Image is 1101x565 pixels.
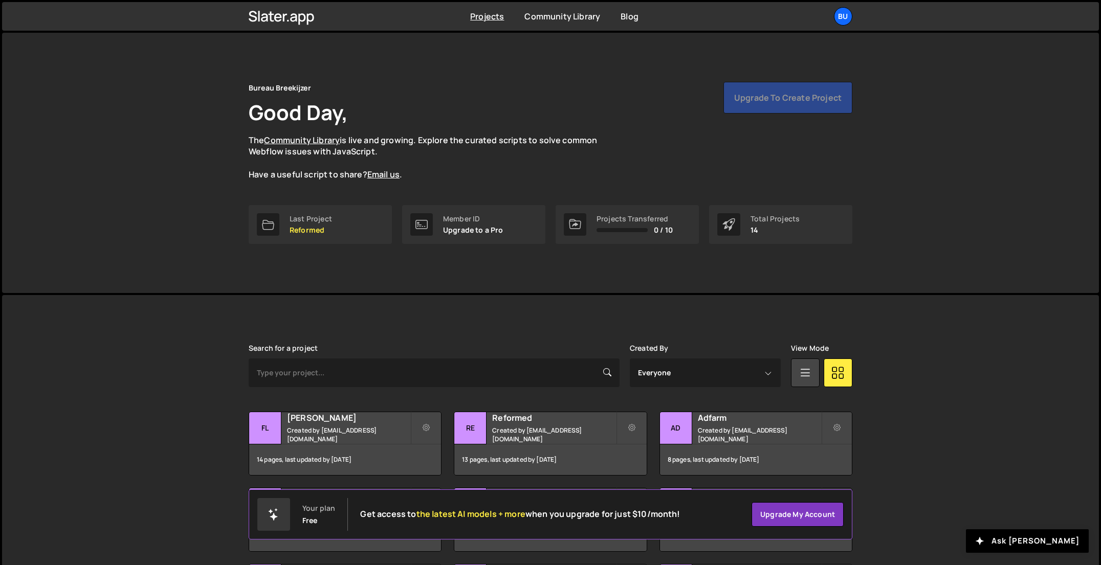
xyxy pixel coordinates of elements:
a: pe petersvanton Created by [EMAIL_ADDRESS][DOMAIN_NAME] 4 pages, last updated by [DATE] [659,488,852,552]
div: 14 pages, last updated by [DATE] [249,444,441,475]
input: Type your project... [249,358,620,387]
small: Created by [EMAIL_ADDRESS][DOMAIN_NAME] [492,426,615,443]
span: 0 / 10 [654,226,673,234]
a: Upgrade my account [752,502,844,527]
p: Reformed [290,226,332,234]
div: Last Project [290,215,332,223]
a: Ad Ads Intelligence Created by [EMAIL_ADDRESS][DOMAIN_NAME] 5 pages, last updated by [DATE] [249,488,442,552]
h2: petersvanton [698,488,821,500]
div: Free [302,516,318,525]
a: Fl [PERSON_NAME] Created by [EMAIL_ADDRESS][DOMAIN_NAME] 14 pages, last updated by [DATE] [249,412,442,476]
label: Search for a project [249,344,318,352]
h2: Reformed [492,412,615,423]
div: Projects Transferred [597,215,673,223]
div: To [454,488,487,521]
a: To Top Format Created by [EMAIL_ADDRESS][DOMAIN_NAME] 16 pages, last updated by [DATE] [454,488,647,552]
a: Projects [470,11,504,22]
h1: Good Day, [249,98,348,126]
button: Ask [PERSON_NAME] [966,529,1089,553]
a: Ad Adfarm Created by [EMAIL_ADDRESS][DOMAIN_NAME] 8 pages, last updated by [DATE] [659,412,852,476]
a: Last Project Reformed [249,205,392,244]
div: Your plan [302,504,335,512]
h2: Top Format [492,488,615,500]
h2: Adfarm [698,412,821,423]
div: Bureau Breekijzer [249,82,311,94]
label: Created By [630,344,669,352]
div: Re [454,412,487,444]
span: the latest AI models + more [416,508,525,519]
small: Created by [EMAIL_ADDRESS][DOMAIN_NAME] [698,426,821,443]
p: Upgrade to a Pro [443,226,503,234]
div: Member ID [443,215,503,223]
div: 13 pages, last updated by [DATE] [454,444,646,475]
p: The is live and growing. Explore the curated scripts to solve common Webflow issues with JavaScri... [249,134,617,180]
div: pe [660,488,692,521]
h2: [PERSON_NAME] [287,412,410,423]
a: Community Library [524,11,600,22]
h2: Get access to when you upgrade for just $10/month! [360,509,680,519]
small: Created by [EMAIL_ADDRESS][DOMAIN_NAME] [287,426,410,443]
a: Blog [621,11,638,22]
label: View Mode [791,344,829,352]
div: Fl [249,412,281,444]
div: Ad [249,488,281,521]
a: Re Reformed Created by [EMAIL_ADDRESS][DOMAIN_NAME] 13 pages, last updated by [DATE] [454,412,647,476]
h2: Ads Intelligence [287,488,410,500]
div: Total Projects [751,215,800,223]
a: Community Library [264,134,340,146]
p: 14 [751,226,800,234]
a: Bu [834,7,852,26]
a: Email us [367,169,400,180]
div: Ad [660,412,692,444]
div: 8 pages, last updated by [DATE] [660,444,852,475]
